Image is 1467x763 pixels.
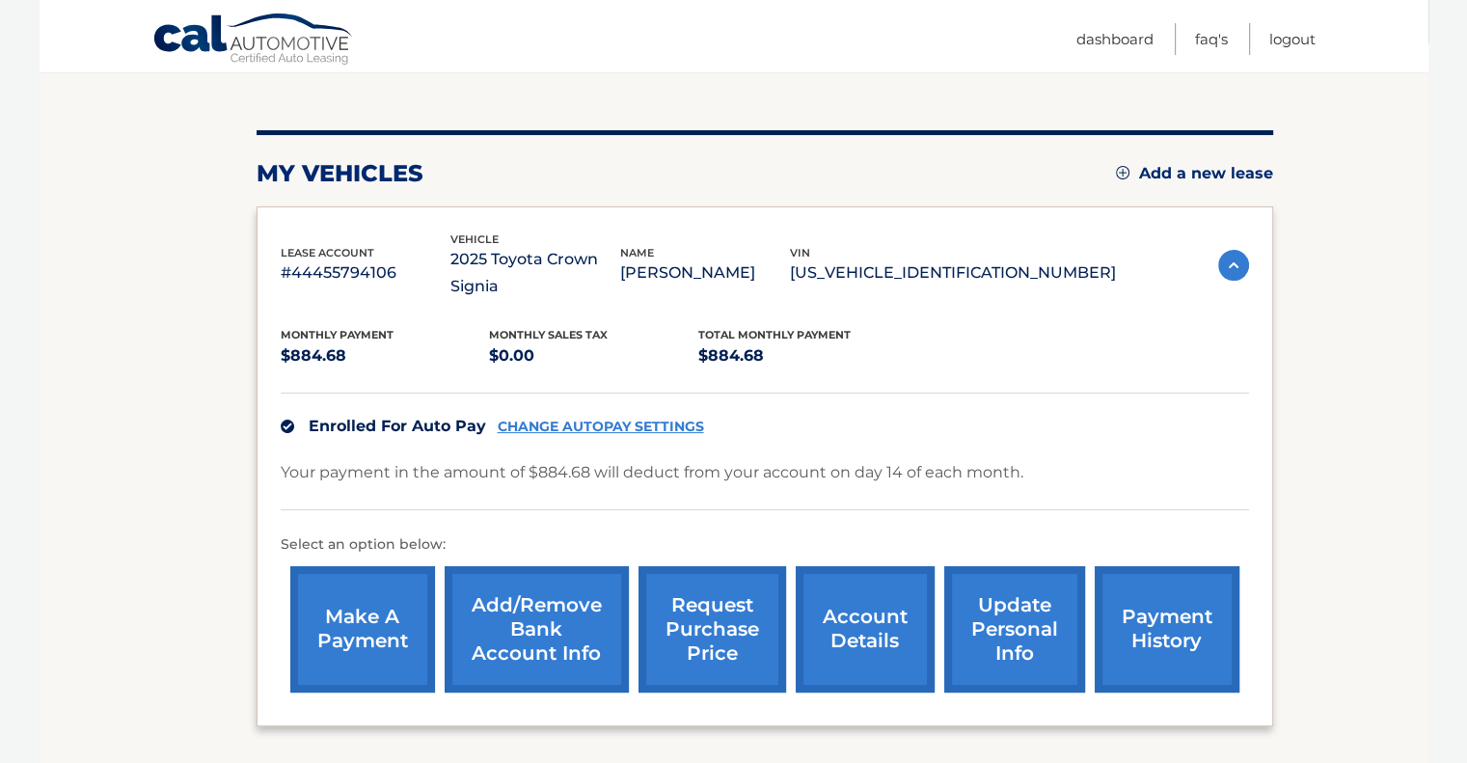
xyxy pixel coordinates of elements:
a: make a payment [290,566,435,693]
span: lease account [281,246,374,259]
p: $884.68 [281,342,490,369]
img: check.svg [281,420,294,433]
a: account details [796,566,935,693]
p: $0.00 [489,342,698,369]
a: FAQ's [1195,23,1228,55]
p: [PERSON_NAME] [620,259,790,286]
p: 2025 Toyota Crown Signia [450,246,620,300]
a: Add/Remove bank account info [445,566,629,693]
span: Monthly Payment [281,328,394,341]
p: Your payment in the amount of $884.68 will deduct from your account on day 14 of each month. [281,459,1023,486]
span: name [620,246,654,259]
a: Logout [1269,23,1316,55]
span: vehicle [450,232,499,246]
p: [US_VEHICLE_IDENTIFICATION_NUMBER] [790,259,1116,286]
a: update personal info [944,566,1085,693]
span: Total Monthly Payment [698,328,851,341]
a: request purchase price [638,566,786,693]
h2: my vehicles [257,159,423,188]
a: Dashboard [1076,23,1154,55]
img: accordion-active.svg [1218,250,1249,281]
span: Monthly sales Tax [489,328,608,341]
p: #44455794106 [281,259,450,286]
p: $884.68 [698,342,908,369]
a: Add a new lease [1116,164,1273,183]
span: Enrolled For Auto Pay [309,417,486,435]
span: vin [790,246,810,259]
a: Cal Automotive [152,13,355,68]
a: CHANGE AUTOPAY SETTINGS [498,419,704,435]
a: payment history [1095,566,1239,693]
p: Select an option below: [281,533,1249,557]
img: add.svg [1116,166,1129,179]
